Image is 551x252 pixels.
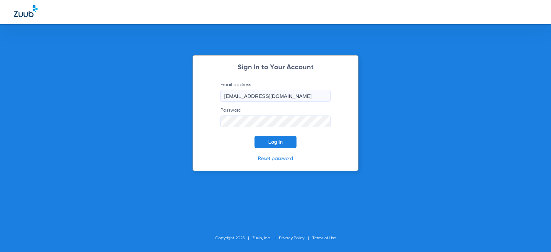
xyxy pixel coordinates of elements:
[279,236,304,240] a: Privacy Policy
[268,139,283,145] span: Log In
[220,107,331,127] label: Password
[220,115,331,127] input: Password
[220,81,331,102] label: Email address
[258,156,293,161] a: Reset password
[210,64,341,71] h2: Sign In to Your Account
[14,5,38,17] img: Zuub Logo
[215,235,252,242] li: Copyright 2025
[254,136,297,148] button: Log In
[220,90,331,102] input: Email address
[252,235,279,242] li: Zuub, Inc.
[312,236,336,240] a: Terms of Use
